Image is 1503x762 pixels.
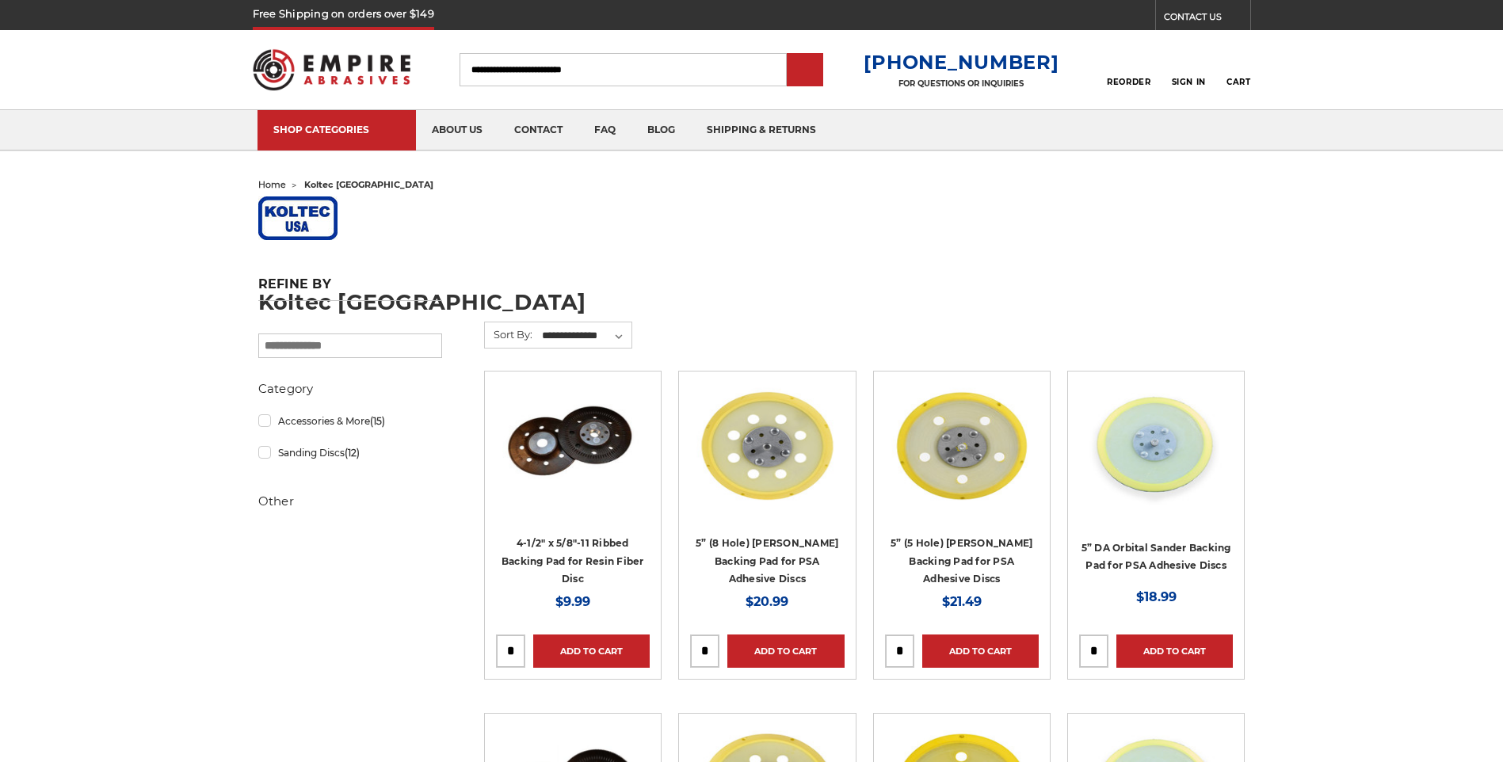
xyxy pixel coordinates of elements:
[540,324,631,348] select: Sort By:
[1226,52,1250,87] a: Cart
[691,110,832,150] a: shipping & returns
[885,383,1039,585] a: 5” (5 Hole) DA Sander Backing Pad for PSA Adhesive Discs
[922,634,1039,668] a: Add to Cart
[258,276,442,301] h5: Refine by
[370,415,385,427] span: (15)
[1136,589,1177,604] span: $18.99
[273,124,400,135] div: SHOP CATEGORIES
[1079,383,1233,585] a: 5” DA Orbital Sander Backing Pad for PSA Adhesive Discs
[253,39,411,101] img: Empire Abrasives
[498,110,578,150] a: contact
[533,634,650,668] a: Add to Cart
[1172,77,1206,87] span: Sign In
[690,383,844,585] a: 5” (8 Hole) DA Sander Backing Pad for PSA Adhesive Discs
[496,383,650,585] a: 4.5 inch ribbed thermo plastic resin fiber disc backing pad
[1079,383,1233,509] img: 5” DA Orbital Sander Backing Pad for PSA Adhesive Discs
[1107,77,1150,87] span: Reorder
[864,78,1059,89] p: FOR QUESTIONS OR INQUIRIES
[1107,52,1150,86] a: Reorder
[1164,8,1250,30] a: CONTACT US
[864,51,1059,74] a: [PHONE_NUMBER]
[727,634,844,668] a: Add to Cart
[258,407,442,435] a: Accessories & More(15)
[257,110,416,150] a: SHOP CATEGORIES
[345,447,360,459] span: (12)
[258,439,442,467] a: Sanding Discs(12)
[942,594,982,609] span: $21.49
[555,594,590,609] span: $9.99
[258,179,286,190] a: home
[258,196,338,240] img: koltec%20usa%20logo_1508779304__57807.original.jpg
[496,383,650,509] img: 4.5 inch ribbed thermo plastic resin fiber disc backing pad
[258,492,442,511] h5: Other
[416,110,498,150] a: about us
[578,110,631,150] a: faq
[631,110,691,150] a: blog
[304,179,433,190] span: koltec [GEOGRAPHIC_DATA]
[885,383,1039,509] img: 5” (5 Hole) DA Sander Backing Pad for PSA Adhesive Discs
[258,291,1246,313] h1: Koltec [GEOGRAPHIC_DATA]
[746,594,788,609] span: $20.99
[1226,77,1250,87] span: Cart
[485,322,532,346] label: Sort By:
[690,383,844,509] img: 5” (8 Hole) DA Sander Backing Pad for PSA Adhesive Discs
[1116,634,1233,668] a: Add to Cart
[258,379,442,398] h5: Category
